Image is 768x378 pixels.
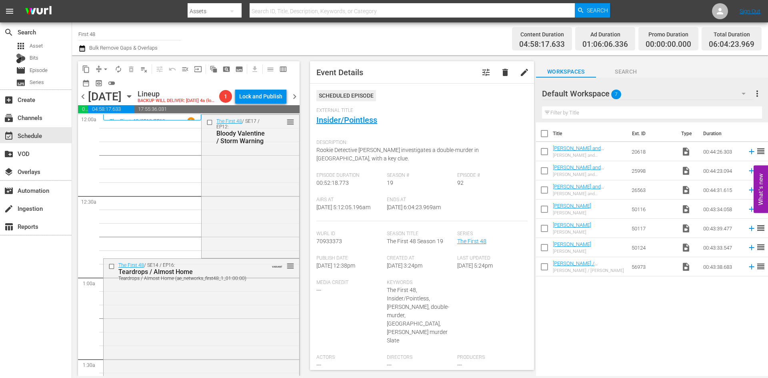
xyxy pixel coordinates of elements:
[553,172,625,177] div: [PERSON_NAME] and [PERSON_NAME]
[553,268,625,273] div: [PERSON_NAME] / [PERSON_NAME]
[118,262,259,281] div: / SE14 / EP16:
[316,238,342,244] span: 70933373
[681,204,691,214] span: Video
[118,268,259,276] div: Teardrops / Almost Home
[747,262,756,271] svg: Add to Schedule
[92,63,112,76] span: Remove Gaps & Overlaps
[740,8,760,14] a: Sign Out
[457,238,486,244] a: The First 48
[216,118,265,145] div: / SE17 / EP12:
[290,92,300,102] span: chevron_right
[387,231,453,237] span: Season Title
[4,28,14,37] span: Search
[316,197,383,203] span: Airs At
[553,241,591,247] a: [PERSON_NAME]
[756,146,766,156] span: reorder
[515,63,534,82] button: edit
[387,238,443,244] span: The First 48 Season 19
[261,61,277,77] span: Day Calendar View
[457,255,524,262] span: Last Updated
[481,68,491,77] span: Customize Event
[747,224,756,233] svg: Add to Schedule
[166,63,179,76] span: Revert to Primary Episode
[16,66,26,75] span: Episode
[88,45,158,51] span: Bulk Remove Gaps & Overlaps
[457,262,493,269] span: [DATE] 5:24pm
[747,166,756,175] svg: Add to Schedule
[190,118,192,124] p: 1
[752,89,762,98] span: more_vert
[316,108,524,114] span: External Title
[108,79,116,87] span: toggle_off
[457,362,462,368] span: ---
[210,65,218,73] span: auto_awesome_motion_outlined
[30,54,38,62] span: Bits
[553,249,591,254] div: [PERSON_NAME]
[88,90,122,103] div: [DATE]
[286,118,294,126] button: reorder
[80,77,92,90] span: Month Calendar View
[387,354,453,361] span: Directors
[95,79,103,87] span: preview_outlined
[681,185,691,195] span: Video
[747,147,756,156] svg: Add to Schedule
[181,65,189,73] span: menu_open
[553,210,591,216] div: [PERSON_NAME]
[192,63,204,76] span: Update Metadata from Key Asset
[220,63,233,76] span: Create Search Block
[4,186,14,196] span: Automation
[277,63,290,76] span: Week Calendar View
[553,222,591,228] a: [PERSON_NAME]
[500,68,510,77] span: delete
[553,145,604,157] a: [PERSON_NAME] and [PERSON_NAME]
[118,262,144,268] a: The First 48
[628,238,678,257] td: 50124
[179,63,192,76] span: Fill episodes with ad slates
[553,191,625,196] div: [PERSON_NAME] and [PERSON_NAME]
[387,204,441,210] span: [DATE] 6:04:23.969am
[553,203,591,209] a: [PERSON_NAME]
[316,287,321,293] span: ---
[575,3,610,18] button: Search
[476,63,496,82] button: tune
[286,262,294,270] span: reorder
[154,118,165,124] p: EP13
[78,92,88,102] span: chevron_left
[114,65,122,73] span: autorenew_outlined
[216,118,242,124] a: The First 48
[216,130,265,145] div: Bloody Valentine / Storm Warning
[553,260,598,272] a: [PERSON_NAME] / [PERSON_NAME]
[4,222,14,232] span: Reports
[520,68,529,77] span: edit
[681,243,691,252] span: Video
[95,65,103,73] span: compress
[16,54,26,63] div: Bits
[700,161,744,180] td: 00:44:23.094
[222,65,230,73] span: pageview_outlined
[138,63,150,76] span: Clear Lineup
[628,142,678,161] td: 20618
[316,90,376,101] div: Scheduled Episode
[628,257,678,276] td: 56973
[553,122,628,145] th: Title
[756,223,766,233] span: reorder
[16,41,26,51] span: Asset
[553,230,591,235] div: [PERSON_NAME]
[646,29,691,40] div: Promo Duration
[239,89,282,104] div: Lock and Publish
[387,255,453,262] span: Created At
[19,2,58,21] img: ans4CAIJ8jUAAAAAAAAAAAAAAAAAAAAAAAAgQb4GAAAAAAAAAAAAAAAAAAAAAAAAJMjXAAAAAAAAAAAAAAAAAAAAAAAAgAT5G...
[88,105,134,113] span: 04:58:17.633
[316,180,349,186] span: 00:52:18.773
[118,276,259,281] div: Teardrops / Almost Home (ae_networks_first48_1_01:00:00)
[204,61,220,77] span: Refresh All Search Blocks
[316,354,383,361] span: Actors
[102,65,110,73] span: arrow_drop_down
[611,86,621,103] span: 7
[92,77,105,90] span: View Backup
[457,231,524,237] span: Series
[628,180,678,200] td: 26563
[233,63,246,76] span: Create Series Block
[82,79,90,87] span: date_range_outlined
[752,84,762,103] button: more_vert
